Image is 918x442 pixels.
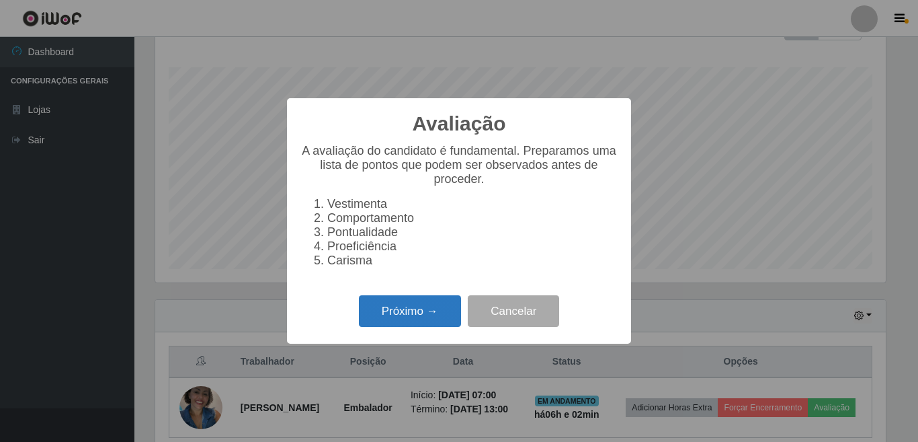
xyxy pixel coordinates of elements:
li: Proeficiência [327,240,618,254]
h2: Avaliação [413,112,506,136]
li: Comportamento [327,211,618,225]
li: Pontualidade [327,225,618,240]
p: A avaliação do candidato é fundamental. Preparamos uma lista de pontos que podem ser observados a... [300,144,618,186]
li: Vestimenta [327,197,618,211]
button: Cancelar [468,295,559,327]
li: Carisma [327,254,618,268]
button: Próximo → [359,295,461,327]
